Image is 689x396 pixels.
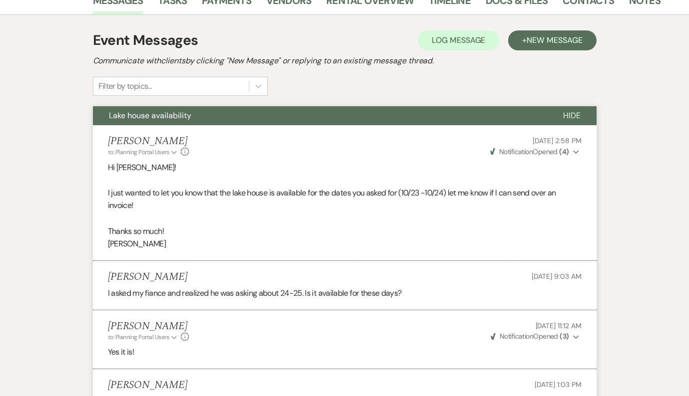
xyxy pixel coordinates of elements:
p: [PERSON_NAME] [108,237,582,250]
h5: [PERSON_NAME] [108,135,189,148]
button: to: Planning Portal Users [108,333,179,342]
h2: Communicate with clients by clicking "New Message" or replying to an existing message thread. [93,55,597,67]
span: Lake house availability [109,110,191,121]
span: [DATE] 1:03 PM [535,380,581,389]
span: to: Planning Portal Users [108,148,169,156]
button: NotificationOpened (4) [489,147,582,157]
span: Hide [563,110,581,121]
span: [DATE] 11:12 AM [536,321,582,330]
span: to: Planning Portal Users [108,333,169,341]
p: I just wanted to let you know that the lake house is available for the dates you asked for (10/23... [108,187,582,212]
p: Yes it is! [108,346,582,359]
button: to: Planning Portal Users [108,148,179,157]
span: Log Message [432,35,485,45]
span: New Message [527,35,582,45]
span: Notification [499,147,533,156]
p: I asked my fiance and realized he was asking about 24-25. Is it available for these days? [108,287,582,300]
button: +New Message [508,30,596,50]
span: Opened [490,147,569,156]
strong: ( 4 ) [559,147,569,156]
span: Opened [491,332,569,341]
h5: [PERSON_NAME] [108,320,189,333]
button: Log Message [418,30,499,50]
span: [DATE] 9:03 AM [532,272,581,281]
button: Hide [547,106,597,125]
button: NotificationOpened (3) [489,331,582,342]
div: Filter by topics... [98,80,152,92]
span: [DATE] 2:58 PM [533,136,581,145]
p: Hi [PERSON_NAME]! [108,161,582,174]
button: Lake house availability [93,106,547,125]
h5: [PERSON_NAME] [108,271,187,283]
span: Notification [500,332,533,341]
p: Thanks so much! [108,225,582,238]
h5: [PERSON_NAME] [108,379,187,392]
strong: ( 3 ) [560,332,569,341]
h1: Event Messages [93,30,198,51]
